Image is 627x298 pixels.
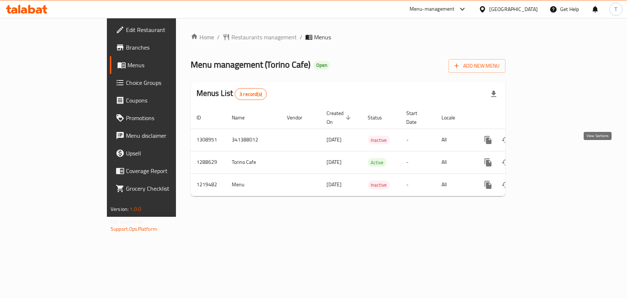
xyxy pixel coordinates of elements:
span: Status [368,113,392,122]
span: Active [368,158,386,167]
button: Change Status [497,131,515,149]
th: Actions [473,107,556,129]
span: Menus [314,33,331,42]
span: Restaurants management [231,33,297,42]
a: Restaurants management [223,33,297,42]
a: Promotions [110,109,212,127]
h2: Menus List [197,88,267,100]
a: Upsell [110,144,212,162]
span: 1.0.0 [130,204,141,214]
li: / [300,33,302,42]
div: Open [313,61,330,70]
a: Menu disclaimer [110,127,212,144]
div: Total records count [235,88,267,100]
span: Version: [111,204,129,214]
span: Locale [442,113,465,122]
td: Torino Cafe [226,151,281,173]
table: enhanced table [191,107,556,196]
button: Change Status [497,154,515,171]
td: Menu [226,173,281,196]
span: Promotions [126,114,206,122]
a: Coupons [110,91,212,109]
div: Inactive [368,180,390,189]
a: Edit Restaurant [110,21,212,39]
div: Export file [485,85,502,103]
a: Choice Groups [110,74,212,91]
span: Grocery Checklist [126,184,206,193]
span: Edit Restaurant [126,25,206,34]
td: All [436,129,473,151]
div: Menu-management [410,5,455,14]
span: Upsell [126,149,206,158]
td: All [436,173,473,196]
span: Choice Groups [126,78,206,87]
button: Change Status [497,176,515,194]
td: 341388012 [226,129,281,151]
button: more [479,131,497,149]
span: Menu management ( Torino Cafe ) [191,56,310,73]
a: Support.OpsPlatform [111,224,157,234]
span: Menus [127,61,206,69]
span: Name [232,113,254,122]
span: Add New Menu [454,61,500,71]
span: Created On [327,109,353,126]
a: Branches [110,39,212,56]
span: Get support on: [111,217,144,226]
button: more [479,154,497,171]
span: Inactive [368,181,390,189]
span: Branches [126,43,206,52]
button: Add New Menu [448,59,505,73]
td: - [400,173,436,196]
span: [DATE] [327,180,342,189]
a: Coverage Report [110,162,212,180]
td: - [400,151,436,173]
span: Inactive [368,136,390,144]
div: [GEOGRAPHIC_DATA] [489,5,538,13]
td: - [400,129,436,151]
a: Menus [110,56,212,74]
span: Coupons [126,96,206,105]
span: [DATE] [327,135,342,144]
li: / [217,33,220,42]
span: T [615,5,617,13]
span: [DATE] [327,157,342,167]
span: Menu disclaimer [126,131,206,140]
span: Start Date [406,109,427,126]
a: Grocery Checklist [110,180,212,197]
td: All [436,151,473,173]
nav: breadcrumb [191,33,505,42]
button: more [479,176,497,194]
span: ID [197,113,210,122]
span: Coverage Report [126,166,206,175]
span: Open [313,62,330,68]
span: Vendor [287,113,312,122]
span: 3 record(s) [235,91,266,98]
